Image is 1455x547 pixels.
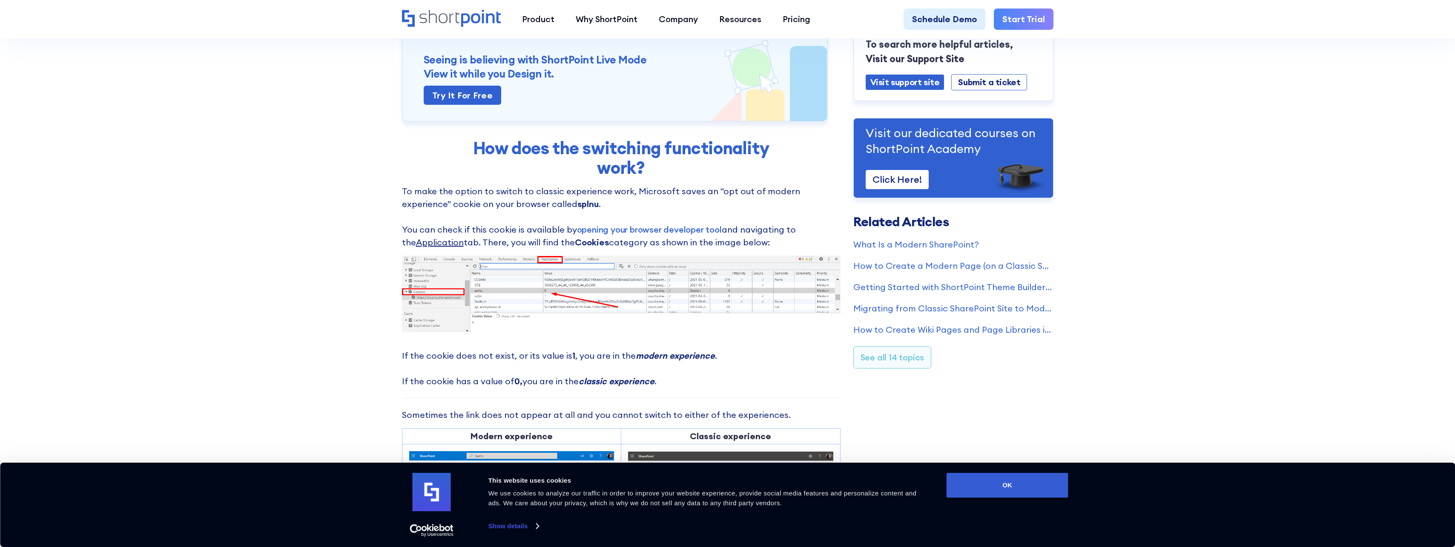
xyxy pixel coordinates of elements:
[488,489,917,507] span: We use cookies to analyze our traffic in order to improve your website experience, provide social...
[690,431,771,441] strong: Classic experience
[402,10,501,28] a: Home
[947,473,1068,498] button: OK
[471,431,553,441] strong: Modern experience
[577,224,722,235] a: opening your browser developer tool
[565,9,648,30] a: Why ShortPoint
[866,75,944,90] a: Visit support site
[413,473,451,511] img: logo
[783,13,810,26] div: Pricing
[1302,448,1455,547] iframe: Chat Widget
[424,53,806,81] h3: Seeing is believing with ShortPoint Live Mode View it while you Design it.
[994,9,1053,30] a: Start Trial
[853,323,1053,336] a: How to Create Wiki Pages and Page Libraries in SharePoint
[402,185,841,249] p: To make the option to switch to classic experience work, Microsoft saves an "opt out of modern ex...
[394,524,469,537] a: Usercentrics Cookiebot - opens in a new window
[866,37,1041,66] p: To search more helpful articles, Visit our Support Site
[648,9,709,30] a: Company
[853,238,1053,251] a: What Is a Modern SharePoint?
[719,13,761,26] div: Resources
[636,350,715,361] em: modern experience
[659,13,698,26] div: Company
[866,125,1041,156] p: Visit our dedicated courses on ShortPoint Academy
[904,9,985,30] a: Schedule Demo
[424,86,502,105] a: Try it for free
[951,74,1027,90] a: Submit a ticket
[522,13,554,26] div: Product
[579,376,654,386] em: classic experience
[402,409,841,421] p: Sometimes the link does not appear at all and you cannot switch to either of the experiences.
[709,9,772,30] a: Resources
[853,259,1053,272] a: How to Create a Modern Page (on a Classic SharePoint Site)
[488,520,539,533] a: Show details
[772,9,821,30] a: Pricing
[866,170,929,189] a: Click Here!
[853,215,1053,228] h3: Related Articles
[853,346,932,369] a: See all 14 topics
[416,237,464,248] span: Application
[488,475,927,486] div: This website uses cookies
[853,281,1053,294] a: Getting Started with ShortPoint Theme Builder - Classic SharePoint Sites (Part 1)
[577,199,599,209] strong: splnu
[511,9,565,30] a: Product
[402,349,841,388] p: If the cookie does not exist, or its value is , you are in the . If the cookie has a value of you...
[853,302,1053,315] a: Migrating from Classic SharePoint Site to Modern SharePoint Site (SharePoint Online)
[575,237,609,248] strong: Cookies
[462,138,781,178] h2: How does the switching functionality work?
[572,350,575,361] strong: 1
[514,376,522,386] strong: 0,
[576,13,637,26] div: Why ShortPoint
